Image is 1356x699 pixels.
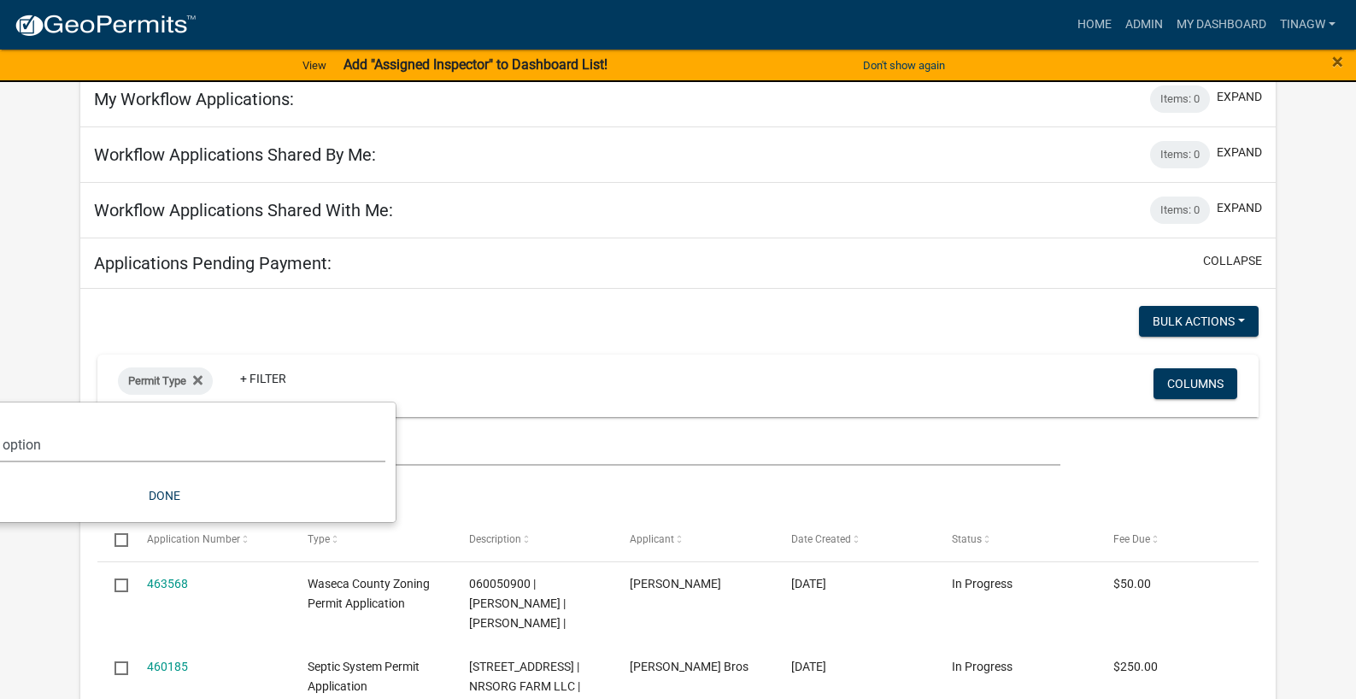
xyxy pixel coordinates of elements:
datatable-header-cell: Date Created [775,520,936,561]
datatable-header-cell: Type [291,520,453,561]
span: $250.00 [1113,660,1158,673]
a: Home [1071,9,1118,41]
button: Columns [1153,368,1237,399]
span: James Bros [630,660,748,673]
div: Items: 0 [1150,85,1210,113]
strong: Add "Assigned Inspector" to Dashboard List! [343,56,608,73]
span: × [1332,50,1343,73]
button: expand [1217,199,1262,217]
span: Date Created [791,533,851,545]
span: 08/06/2025 [791,660,826,673]
datatable-header-cell: Fee Due [1097,520,1259,561]
span: 060050900 | CASEY LEE ROBINSON | TRACEY LYNN ROBINSON | [469,577,566,630]
datatable-header-cell: Status [936,520,1097,561]
a: View [296,51,333,79]
datatable-header-cell: Application Number [131,520,292,561]
a: My Dashboard [1170,9,1273,41]
button: expand [1217,144,1262,162]
datatable-header-cell: Applicant [613,520,775,561]
a: 460185 [147,660,188,673]
span: Casey Lee Robinson [630,577,721,590]
a: Admin [1118,9,1170,41]
span: Status [952,533,982,545]
h5: Applications Pending Payment: [94,253,332,273]
span: Waseca County Zoning Permit Application [308,577,430,610]
button: Don't show again [856,51,952,79]
span: Description [469,533,521,545]
span: Type [308,533,330,545]
h5: Workflow Applications Shared By Me: [94,144,376,165]
a: TinaGW [1273,9,1342,41]
div: Items: 0 [1150,141,1210,168]
button: Bulk Actions [1139,306,1259,337]
div: Items: 0 [1150,197,1210,224]
span: In Progress [952,660,1013,673]
span: Application Number [147,533,240,545]
button: collapse [1203,252,1262,270]
button: Close [1332,51,1343,72]
datatable-header-cell: Select [97,520,130,561]
span: Septic System Permit Application [308,660,420,693]
span: Applicant [630,533,674,545]
datatable-header-cell: Description [453,520,614,561]
span: $50.00 [1113,577,1151,590]
input: Search for applications [97,431,1060,466]
span: 08/13/2025 [791,577,826,590]
button: expand [1217,88,1262,106]
span: Fee Due [1113,533,1150,545]
span: Permit Type [128,374,186,387]
h5: Workflow Applications Shared With Me: [94,200,393,220]
h5: My Workflow Applications: [94,89,294,109]
a: 463568 [147,577,188,590]
span: In Progress [952,577,1013,590]
a: + Filter [226,363,300,394]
